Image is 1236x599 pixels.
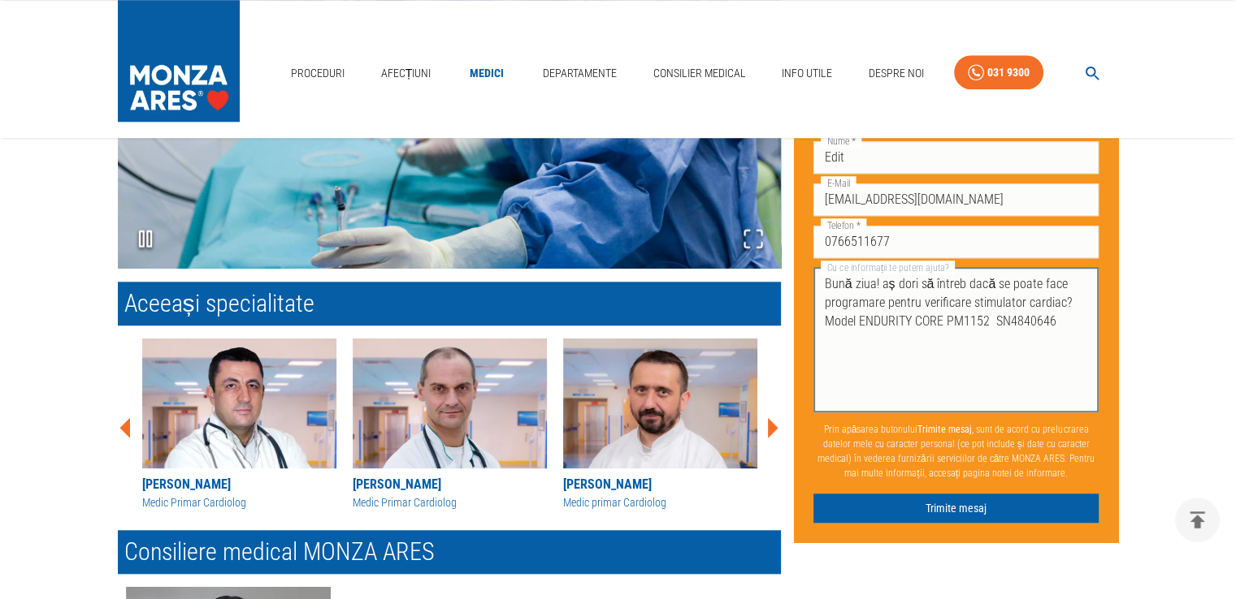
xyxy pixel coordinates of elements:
a: Proceduri [284,57,351,90]
a: [PERSON_NAME]Medic Primar Cardiolog [353,338,547,511]
a: [PERSON_NAME]Medic Primar Cardiolog [142,338,336,511]
div: [PERSON_NAME] [563,475,757,494]
label: Cu ce informații te putem ajuta? [821,261,955,274]
label: E-Mail [821,176,857,190]
a: Departamente [536,57,623,90]
p: Prin apăsarea butonului , sunt de acord cu prelucrarea datelor mele cu caracter personal (ce pot ... [813,416,1099,487]
h2: Aceeași specialitate [118,282,781,325]
label: Nume [821,134,861,148]
a: Despre Noi [862,57,930,90]
a: [PERSON_NAME]Medic primar Cardiolog [563,338,757,511]
a: Consilier Medical [646,57,752,90]
div: 031 9300 [987,62,1030,83]
button: Play or Pause Slideshow [118,211,173,269]
div: [PERSON_NAME] [142,475,336,494]
div: Medic Primar Cardiolog [353,494,547,511]
div: Medic primar Cardiolog [563,494,757,511]
label: Telefon [821,218,866,232]
b: Trimite mesaj [917,424,972,435]
a: Afecțiuni [375,57,438,90]
a: Medici [461,57,513,90]
h2: Consiliere medical MONZA ARES [118,530,781,574]
a: Info Utile [775,57,839,90]
img: Dr. Marius Andronache [142,338,336,468]
div: [PERSON_NAME] [353,475,547,494]
img: Dr. Radu Roșu [353,338,547,468]
a: 031 9300 [954,55,1043,90]
button: delete [1175,498,1220,542]
button: Trimite mesaj [813,493,1099,524]
button: Open Fullscreen [726,211,781,269]
div: Medic Primar Cardiolog [142,494,336,511]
